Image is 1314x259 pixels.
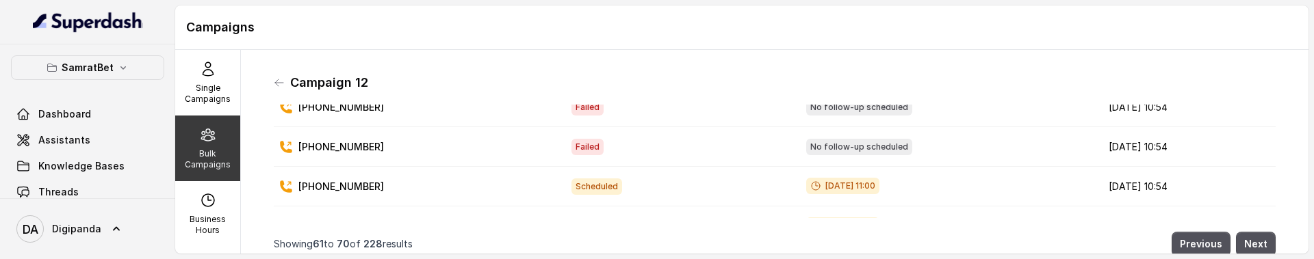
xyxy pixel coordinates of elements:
h1: Campaign 12 [290,72,368,94]
td: [DATE] 10:54 [1098,206,1276,246]
span: Digipanda [52,222,101,236]
p: [PHONE_NUMBER] [298,140,384,154]
td: [DATE] 10:54 [1098,127,1276,167]
p: [PHONE_NUMBER] [298,100,384,114]
span: 70 [337,238,350,249]
a: Dashboard [11,102,164,126]
p: SamratBet [62,59,114,76]
td: [DATE] 10:54 [1098,167,1276,206]
span: No follow-up scheduled [806,99,912,115]
span: Dashboard [38,107,91,121]
span: Failed [571,99,604,115]
span: Knowledge Bases [38,159,125,173]
span: 228 [363,238,383,249]
span: Assistants [38,133,90,147]
p: [PHONE_NUMBER] [298,180,384,193]
img: light.svg [33,11,143,33]
span: [DATE] 11:00 [806,178,879,194]
p: Bulk Campaigns [181,148,235,170]
button: Previous [1172,232,1231,256]
a: Threads [11,180,164,204]
td: [DATE] 10:54 [1098,87,1276,127]
span: No follow-up scheduled [806,139,912,155]
span: Scheduled [571,178,622,195]
span: Threads [38,185,79,199]
a: Digipanda [11,210,164,248]
h1: Campaigns [186,16,1298,38]
p: Showing to of results [274,237,413,251]
button: Next [1236,232,1276,256]
p: Business Hours [181,214,235,236]
text: DA [23,222,38,236]
span: [DATE] 11:00 [806,217,879,234]
a: Knowledge Bases [11,154,164,178]
span: 61 [313,238,324,249]
span: Failed [571,139,604,155]
button: SamratBet [11,55,164,80]
a: Assistants [11,128,164,152]
p: Single Campaigns [181,83,235,105]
